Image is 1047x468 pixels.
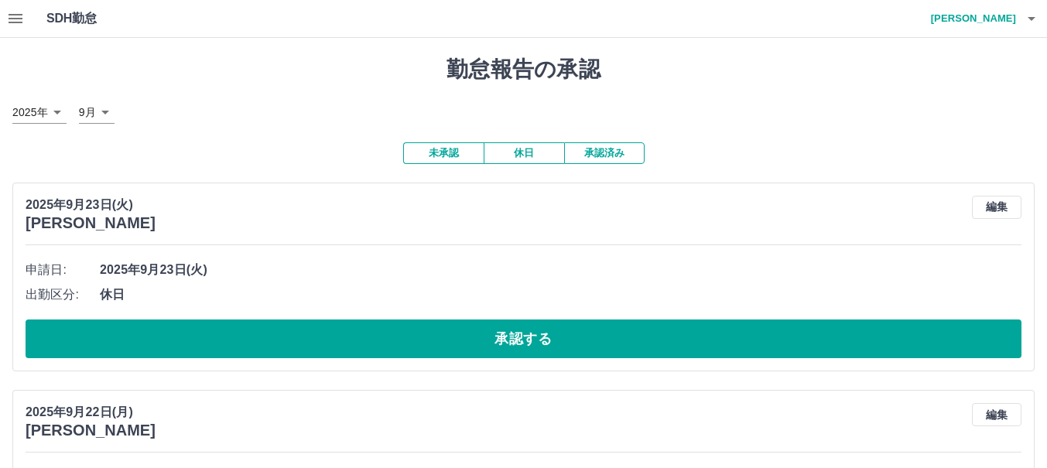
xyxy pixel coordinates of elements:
[484,142,564,164] button: 休日
[972,196,1021,219] button: 編集
[26,196,156,214] p: 2025年9月23日(火)
[26,319,1021,358] button: 承認する
[79,101,115,124] div: 9月
[26,422,156,439] h3: [PERSON_NAME]
[100,285,1021,304] span: 休日
[26,285,100,304] span: 出勤区分:
[100,261,1021,279] span: 2025年9月23日(火)
[403,142,484,164] button: 未承認
[972,403,1021,426] button: 編集
[26,214,156,232] h3: [PERSON_NAME]
[12,101,67,124] div: 2025年
[26,261,100,279] span: 申請日:
[12,56,1035,83] h1: 勤怠報告の承認
[26,403,156,422] p: 2025年9月22日(月)
[564,142,645,164] button: 承認済み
